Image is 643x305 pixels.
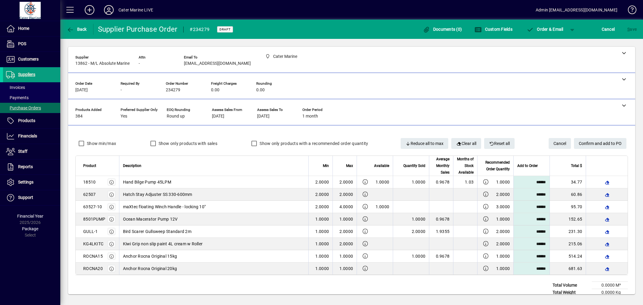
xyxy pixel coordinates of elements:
div: 8501PUMP [83,216,105,222]
span: 3.0000 [496,204,510,210]
span: Invoices [6,85,25,90]
span: Package [22,226,38,231]
td: 1.0000 [333,263,357,275]
button: Order & Email [524,24,566,35]
span: 0.00 [211,88,219,93]
td: Anchor Rocna Original 20kg [119,263,309,275]
td: 2.0000 [333,225,357,238]
a: Reports [3,159,60,175]
td: 1.0000 [308,250,333,263]
td: Total Volume [550,282,592,289]
div: #234279 [190,25,210,34]
button: Clear all [451,138,481,149]
span: Recommended Order Quantity [481,159,510,172]
span: [DATE] [212,114,224,119]
td: 1.0000 [308,263,333,275]
span: Max [346,162,353,169]
div: ROCNA20 [83,266,103,272]
span: Quantity Sold [403,162,425,169]
label: Show only products with a recommended order quantity [258,140,368,146]
span: Cancel [553,139,566,149]
td: Kiwi Grip non slip paint 4L cream w Roller [119,238,309,250]
label: Show min/max [86,140,116,146]
button: Add [80,5,99,15]
span: Products [18,118,35,123]
a: Settings [3,175,60,190]
td: 95.70 [550,201,586,213]
td: 60.86 [550,188,586,201]
div: 18510 [83,179,96,185]
td: 215.06 [550,238,586,250]
span: 2.0000 [496,191,510,197]
td: Bird Scarer Gullsweep Standard 2m [119,225,309,238]
span: Round up [167,114,185,119]
td: 2.0000 [308,188,333,201]
span: Product [83,162,96,169]
div: Supplier Purchase Order [98,24,178,34]
td: 34.77 [550,176,586,188]
span: 2.0000 [412,229,426,234]
label: Show only products with sales [157,140,217,146]
span: Reports [18,164,33,169]
td: 1.0000 [308,238,333,250]
span: Cancel [602,24,615,34]
span: Back [67,27,87,32]
app-page-header-button: Back [60,24,93,35]
a: Products [3,113,60,128]
span: - [139,61,140,66]
span: [EMAIL_ADDRESS][DOMAIN_NAME] [184,61,251,66]
span: Staff [18,149,27,154]
a: Knowledge Base [623,1,635,21]
span: 1.0000 [412,217,426,222]
span: Available [374,162,389,169]
td: 0.9678 [429,213,453,225]
span: Home [18,26,29,31]
td: Ocean Macerator Pump 12V [119,213,309,225]
button: Back [65,24,88,35]
span: POS [18,41,26,46]
button: Cancel [600,24,616,35]
span: Custom Fields [474,27,512,32]
a: Home [3,21,60,36]
td: 231.30 [550,225,586,238]
td: 514.24 [550,250,586,263]
a: Invoices [3,82,60,93]
a: Support [3,190,60,205]
td: 0.0000 Kg [592,289,628,296]
span: 13862 - M/L Absolute Marine [75,61,130,66]
span: 1.0000 [496,253,510,259]
span: 1.0000 [376,204,389,210]
span: Total $ [571,162,582,169]
button: Custom Fields [473,24,514,35]
button: Confirm and add to PO [574,138,626,149]
span: Yes [121,114,127,119]
td: 1.03 [453,176,477,188]
span: Support [18,195,33,200]
a: Purchase Orders [3,103,60,113]
td: 1.0000 [333,250,357,263]
span: Min [323,162,329,169]
span: Order & Email [527,27,563,32]
button: Reset all [484,138,515,149]
span: 1.0000 [496,179,510,185]
td: 0.9678 [429,250,453,263]
span: Average Monthly Sales [433,156,449,176]
span: 0.00 [256,88,265,93]
span: 2.0000 [496,228,510,234]
td: 1.9355 [429,225,453,238]
td: 0.0000 M³ [592,282,628,289]
td: 2.0000 [308,201,333,213]
button: Reduce all to max [401,138,449,149]
td: Total Weight [550,289,592,296]
span: 1 month [302,114,318,119]
td: Anchor Rocna Original 15kg [119,250,309,263]
div: GULL-1 [83,228,98,234]
div: ROCNA15 [83,253,103,259]
span: [DATE] [257,114,269,119]
span: 1.0000 [376,179,389,185]
span: Draft [219,27,231,31]
span: Payments [6,95,29,100]
div: Cater Marine LIVE [118,5,153,15]
button: Documents (0) [421,24,463,35]
td: 4.0000 [333,201,357,213]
